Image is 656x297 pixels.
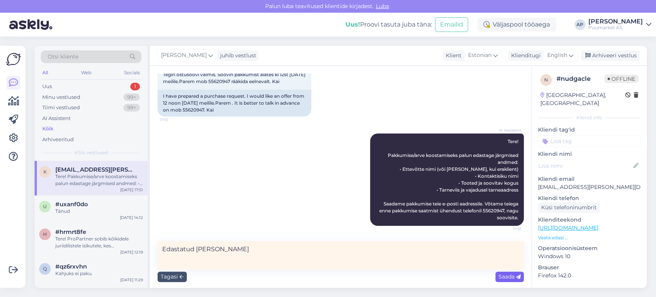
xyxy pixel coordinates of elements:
div: [GEOGRAPHIC_DATA], [GEOGRAPHIC_DATA] [540,91,625,107]
span: Offline [605,75,638,83]
div: Kõik [42,125,53,133]
div: Web [80,68,93,78]
p: Windows 10 [538,252,641,260]
img: Askly Logo [6,52,21,67]
span: Estonian [468,51,492,60]
div: 99+ [123,93,140,101]
b: Uus! [345,21,360,28]
span: [PERSON_NAME] [161,51,207,60]
div: Uus [42,83,52,90]
div: Socials [123,68,141,78]
p: Kliendi telefon [538,194,641,202]
div: Minu vestlused [42,93,80,101]
button: Emailid [435,17,468,32]
span: Saada [498,273,521,280]
span: #uxanf0do [55,201,88,208]
p: Klienditeekond [538,216,641,224]
div: Puumarket AS [588,25,643,31]
span: #qz6rxvhn [55,263,87,270]
span: q [43,266,47,272]
div: # nudgacle [556,74,605,83]
a: [URL][DOMAIN_NAME] [538,224,598,231]
div: [PERSON_NAME] [538,287,641,294]
span: h [43,231,47,237]
div: Arhiveeritud [42,136,74,143]
span: u [43,204,47,209]
p: [EMAIL_ADDRESS][PERSON_NAME][DOMAIN_NAME] [538,183,641,191]
textarea: Edastatud [PERSON_NAME] [158,241,524,269]
div: AI Assistent [42,115,71,122]
div: I have prepared a purchase request. I would like an offer from 12 noon [DATE] meilile.Parem . It ... [158,90,311,117]
span: n [544,77,548,83]
div: Kahjuks ei paku. [55,270,143,277]
div: 99+ [123,104,140,112]
div: AP [575,19,585,30]
div: Proovi tasuta juba täna: [345,20,432,29]
div: Küsi telefoninumbrit [538,202,600,213]
div: juhib vestlust [217,52,256,60]
div: [DATE] 12:19 [120,249,143,255]
p: Operatsioonisüsteem [538,244,641,252]
span: kai.vares@mail.ee [55,166,135,173]
span: Luba [374,3,391,10]
p: Kliendi tag'id [538,126,641,134]
div: Tänud [55,208,143,215]
div: Väljaspool tööaega [477,18,556,32]
div: [DATE] 17:51 [120,187,143,193]
p: Kliendi email [538,175,641,183]
div: Tiimi vestlused [42,104,80,112]
div: Tere! Pakkumise/arve koostamiseks palun edastage järgmised andmed: • Ettevõtte nimi (või [PERSON_... [55,173,143,187]
span: #hrmrt8fe [55,229,86,235]
div: Klienditugi [508,52,541,60]
div: Klient [443,52,462,60]
p: Vaata edasi ... [538,234,641,241]
div: [DATE] 14:12 [120,215,143,220]
span: Kõik vestlused [75,149,108,156]
div: [PERSON_NAME] [588,18,643,25]
span: 17:51 [160,117,189,123]
p: Firefox 142.0 [538,272,641,280]
div: Kliendi info [538,114,641,121]
p: Kliendi nimi [538,150,641,158]
p: Brauser [538,264,641,272]
div: Tagasi [158,272,187,282]
a: [PERSON_NAME]Puumarket AS [588,18,651,31]
div: Tere! ProPartner sobib kõikidele juriidilistele isikutele, kes Puumarketist ostavad. Liikmed saav... [55,235,143,249]
div: Arhiveeri vestlus [581,50,640,61]
div: 1 [130,83,140,90]
input: Lisa nimi [538,162,632,170]
div: All [41,68,50,78]
span: AI Assistent [493,127,521,133]
div: [DATE] 11:29 [120,277,143,283]
input: Lisa tag [538,135,641,147]
span: 17:51 [493,226,521,232]
span: k [43,169,47,175]
span: Otsi kliente [48,53,78,61]
span: English [547,51,567,60]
